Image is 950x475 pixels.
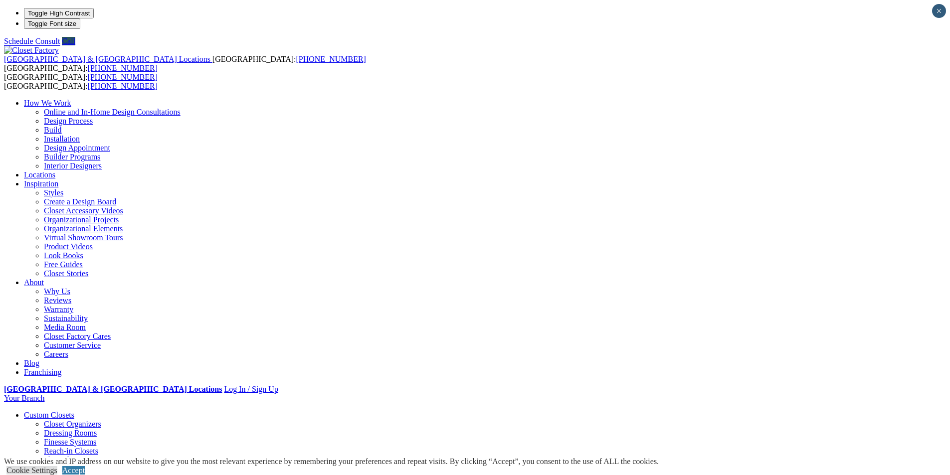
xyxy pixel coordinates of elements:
a: Online and In-Home Design Consultations [44,108,181,116]
a: Organizational Projects [44,215,119,224]
span: [GEOGRAPHIC_DATA]: [GEOGRAPHIC_DATA]: [4,73,158,90]
a: Look Books [44,251,83,260]
a: Franchising [24,368,62,376]
div: We use cookies and IP address on our website to give you the most relevant experience by remember... [4,457,659,466]
a: Schedule Consult [4,37,60,45]
a: Organizational Elements [44,224,123,233]
a: Locations [24,170,55,179]
a: [GEOGRAPHIC_DATA] & [GEOGRAPHIC_DATA] Locations [4,385,222,393]
a: Blog [24,359,39,367]
a: Media Room [44,323,86,331]
a: [PHONE_NUMBER] [296,55,366,63]
a: Build [44,126,62,134]
a: Log In / Sign Up [224,385,278,393]
a: Shoe Closets [44,456,85,464]
a: Custom Closets [24,411,74,419]
a: [PHONE_NUMBER] [88,73,158,81]
a: Interior Designers [44,161,102,170]
a: Reach-in Closets [44,447,98,455]
a: [PHONE_NUMBER] [88,82,158,90]
a: Free Guides [44,260,83,269]
a: Product Videos [44,242,93,251]
a: Design Appointment [44,144,110,152]
a: Design Process [44,117,93,125]
a: Inspiration [24,179,58,188]
span: [GEOGRAPHIC_DATA]: [GEOGRAPHIC_DATA]: [4,55,366,72]
button: Close [932,4,946,18]
a: Create a Design Board [44,197,116,206]
img: Closet Factory [4,46,59,55]
a: Call [62,37,75,45]
a: Careers [44,350,68,358]
span: Toggle High Contrast [28,9,90,17]
span: Toggle Font size [28,20,76,27]
button: Toggle High Contrast [24,8,94,18]
a: Virtual Showroom Tours [44,233,123,242]
a: Finesse Systems [44,438,96,446]
a: Customer Service [44,341,101,349]
a: Dressing Rooms [44,429,97,437]
a: Your Branch [4,394,44,402]
a: [PHONE_NUMBER] [88,64,158,72]
a: Closet Factory Cares [44,332,111,340]
a: Cookie Settings [6,466,57,475]
span: [GEOGRAPHIC_DATA] & [GEOGRAPHIC_DATA] Locations [4,55,210,63]
a: Accept [62,466,85,475]
a: Styles [44,188,63,197]
a: Installation [44,135,80,143]
a: Closet Stories [44,269,88,278]
a: Warranty [44,305,73,314]
a: Closet Accessory Videos [44,206,123,215]
a: How We Work [24,99,71,107]
button: Toggle Font size [24,18,80,29]
a: Reviews [44,296,71,305]
a: Builder Programs [44,153,100,161]
a: Why Us [44,287,70,296]
a: Sustainability [44,314,88,322]
a: [GEOGRAPHIC_DATA] & [GEOGRAPHIC_DATA] Locations [4,55,212,63]
a: Closet Organizers [44,420,101,428]
a: About [24,278,44,287]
